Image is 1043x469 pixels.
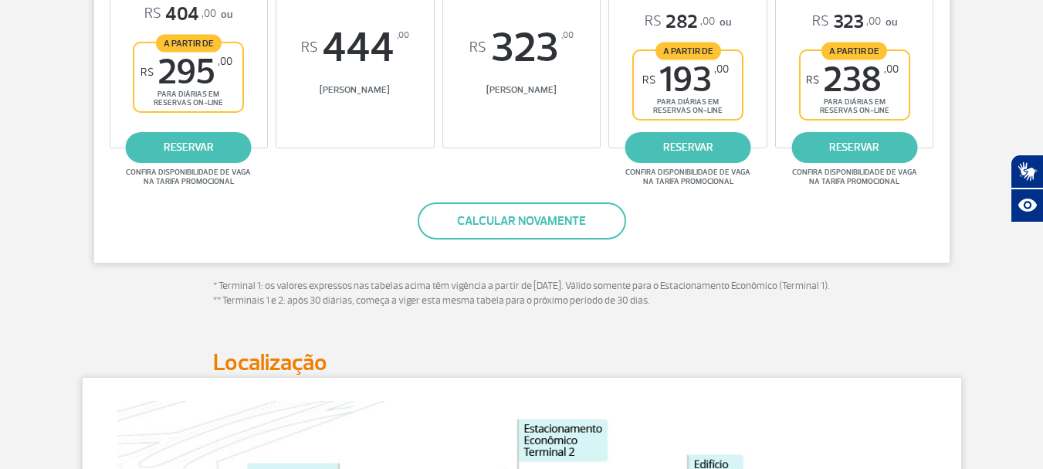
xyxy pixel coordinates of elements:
p: ou [812,10,897,34]
a: reservar [791,132,917,163]
sup: ,00 [561,27,574,44]
a: reservar [126,132,252,163]
span: 323 [447,27,597,69]
sup: ,00 [218,55,232,68]
span: [PERSON_NAME] [280,84,430,96]
p: ou [144,2,232,26]
span: A partir de [655,42,721,59]
span: 323 [812,10,881,34]
sup: ,00 [714,63,729,76]
div: Plugin de acessibilidade da Hand Talk. [1011,155,1043,223]
button: Abrir recursos assistivos. [1011,189,1043,223]
sup: R$ [642,73,655,87]
sup: R$ [301,39,318,56]
span: 404 [144,2,216,26]
sup: R$ [141,66,154,79]
span: A partir de [156,34,222,52]
span: A partir de [821,42,887,59]
span: 295 [141,55,232,90]
sup: R$ [469,39,486,56]
p: ou [645,10,731,34]
span: 282 [645,10,715,34]
span: Confira disponibilidade de vaga na tarifa promocional [124,168,253,186]
span: para diárias em reservas on-line [147,90,229,107]
button: Calcular novamente [418,202,626,240]
span: para diárias em reservas on-line [814,97,896,115]
span: 238 [806,63,899,97]
sup: R$ [806,73,819,87]
span: 444 [280,27,430,69]
span: 193 [642,63,729,97]
button: Abrir tradutor de língua de sinais. [1011,155,1043,189]
sup: ,00 [884,63,899,76]
sup: ,00 [397,27,409,44]
span: [PERSON_NAME] [447,84,597,96]
span: Confira disponibilidade de vaga na tarifa promocional [790,168,919,186]
h2: Localização [213,348,831,377]
a: reservar [625,132,751,163]
span: Confira disponibilidade de vaga na tarifa promocional [623,168,753,186]
p: * Terminal 1: os valores expressos nas tabelas acima têm vigência a partir de [DATE]. Válido some... [213,279,831,309]
span: para diárias em reservas on-line [647,97,729,115]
